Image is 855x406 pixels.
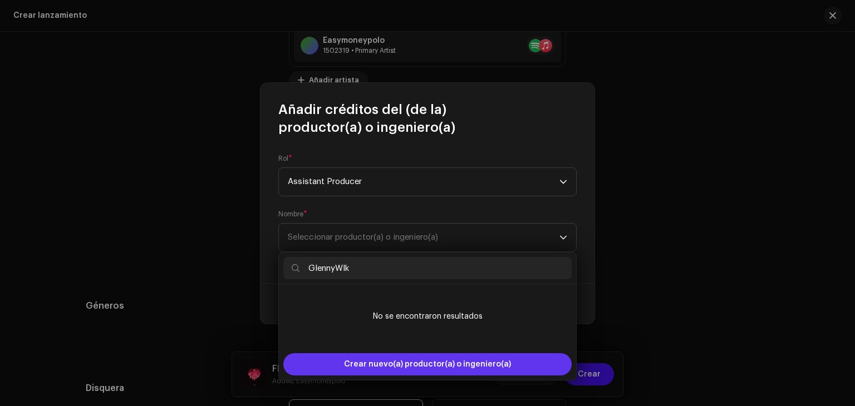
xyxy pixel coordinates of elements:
label: Nombre [278,210,307,219]
span: Assistant Producer [288,168,559,196]
span: Seleccionar productor(a) o ingeniero(a) [288,224,559,251]
label: Rol [278,154,292,163]
span: Añadir créditos del (de la) productor(a) o ingeniero(a) [278,101,577,136]
li: No se encontraron resultados [283,289,572,344]
div: dropdown trigger [559,168,567,196]
div: dropdown trigger [559,224,567,251]
span: Seleccionar productor(a) o ingeniero(a) [288,233,438,241]
span: Crear nuevo(a) productor(a) o ingeniero(a) [344,353,511,375]
ul: Option List [279,284,576,349]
